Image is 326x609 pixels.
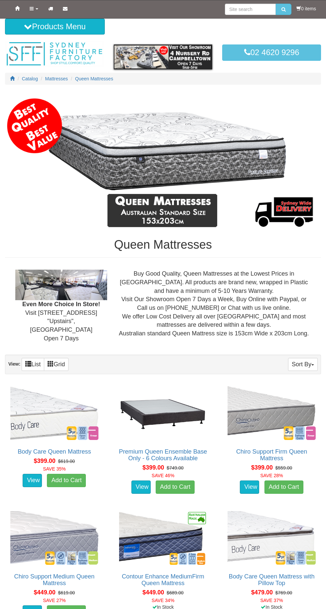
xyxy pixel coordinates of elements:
[264,480,303,494] a: Add to Cart
[43,598,66,603] font: SAVE 27%
[117,509,209,566] img: Contour Enhance MediumFirm Queen Mattress
[260,473,283,478] font: SAVE 28%
[251,464,273,471] span: $399.00
[14,573,95,586] a: Chiro Support Medium Queen Mattress
[156,480,195,494] a: Add to Cart
[9,509,100,566] img: Chiro Support Medium Queen Mattress
[131,480,151,494] a: View
[260,598,283,603] font: SAVE 37%
[167,590,184,595] del: $689.00
[44,358,69,371] a: Grid
[58,459,75,464] del: $619.00
[222,44,321,60] a: 02 4620 9296
[22,301,100,307] b: Even More Choice In Store!
[5,95,321,231] img: Queen Mattresses
[34,458,56,464] span: $399.00
[119,448,207,462] a: Premium Queen Ensemble Base Only - 6 Colours Available
[225,4,276,15] input: Site search
[22,358,44,371] a: List
[34,589,56,596] span: $449.00
[251,589,273,596] span: $479.00
[18,448,91,455] a: Body Care Queen Mattress
[5,41,104,67] img: Sydney Furniture Factory
[122,573,204,586] a: Contour Enhance MediumFirm Queen Mattress
[5,19,105,35] button: Products Menu
[226,509,317,566] img: Body Care Queen Mattress with Pillow Top
[288,358,318,371] button: Sort By
[23,474,42,487] a: View
[275,465,292,471] del: $559.00
[45,76,68,81] a: Mattresses
[9,385,100,442] img: Body Care Queen Mattress
[152,473,174,478] font: SAVE 46%
[229,573,315,586] a: Body Care Queen Mattress with Pillow Top
[117,385,209,442] img: Premium Queen Ensemble Base Only - 6 Colours Available
[142,464,164,471] span: $399.00
[296,5,316,12] li: 0 items
[10,270,112,343] div: Visit [STREET_ADDRESS] "Upstairs", [GEOGRAPHIC_DATA] Open 7 Days
[275,590,292,595] del: $769.00
[236,448,307,462] a: Chiro Support Firm Queen Mattress
[114,44,213,69] img: showroom.gif
[240,480,259,494] a: View
[8,362,20,367] strong: View:
[152,598,174,603] font: SAVE 34%
[75,76,113,81] a: Queen Mattresses
[167,465,184,471] del: $749.00
[142,589,164,596] span: $449.00
[226,385,317,442] img: Chiro Support Firm Queen Mattress
[15,270,107,300] img: Showroom
[43,466,66,472] font: SAVE 35%
[58,590,75,595] del: $619.00
[22,76,38,81] a: Catalog
[112,270,316,338] div: Buy Good Quality, Queen Mattresses at the Lowest Prices in [GEOGRAPHIC_DATA]. All products are br...
[5,238,321,251] h1: Queen Mattresses
[47,474,86,487] a: Add to Cart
